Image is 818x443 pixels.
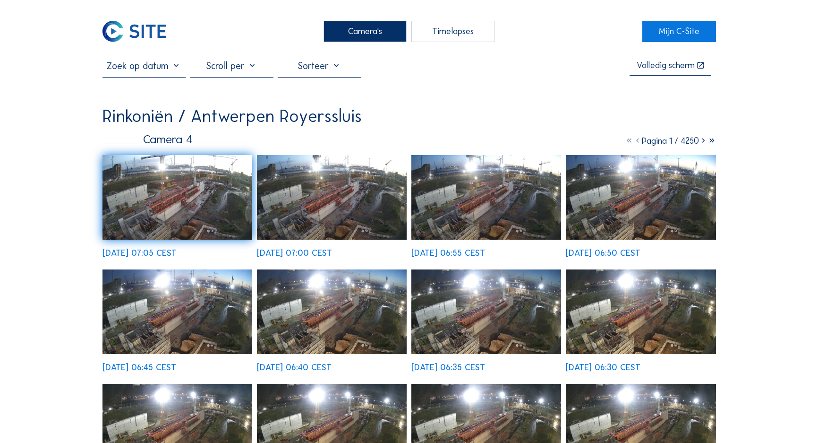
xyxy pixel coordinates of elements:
span: Pagina 1 / 4250 [642,136,699,146]
img: C-SITE Logo [102,21,167,43]
div: Camera 4 [102,133,193,146]
div: [DATE] 06:30 CEST [566,363,640,372]
img: image_53187973 [257,155,407,240]
div: Timelapses [411,21,495,43]
div: [DATE] 06:45 CEST [102,363,176,372]
a: C-SITE Logo [102,21,176,43]
input: Zoek op datum 󰅀 [102,60,186,71]
a: Mijn C-Site [642,21,716,43]
img: image_53187263 [411,269,562,354]
img: image_53187574 [102,269,253,354]
div: [DATE] 06:35 CEST [411,363,485,372]
img: image_53187190 [566,269,716,354]
div: [DATE] 06:55 CEST [411,249,485,257]
div: Volledig scherm [637,61,695,70]
img: image_53187429 [257,269,407,354]
div: Rinkoniën / Antwerpen Royerssluis [102,108,362,125]
img: image_53187819 [411,155,562,240]
div: [DATE] 07:05 CEST [102,249,177,257]
img: image_53188121 [102,155,253,240]
div: [DATE] 06:40 CEST [257,363,332,372]
div: Camera's [324,21,407,43]
div: [DATE] 07:00 CEST [257,249,332,257]
div: [DATE] 06:50 CEST [566,249,640,257]
img: image_53187736 [566,155,716,240]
